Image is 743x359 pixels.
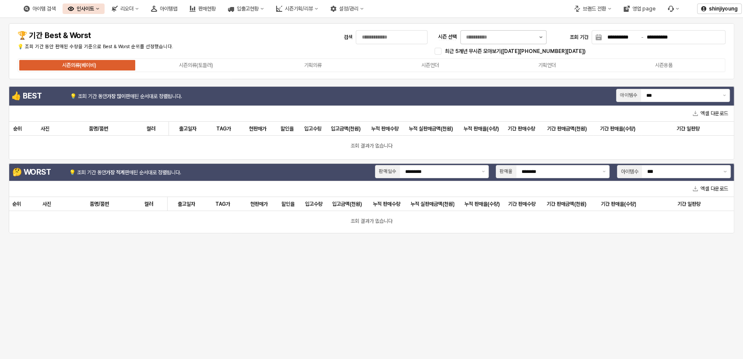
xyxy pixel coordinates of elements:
[120,6,133,12] div: 리오더
[332,201,362,208] span: 입고금액(천원)
[216,125,231,132] span: TAG가
[249,125,266,132] span: 현판매가
[77,6,94,12] div: 인사이트
[255,61,371,69] label: 기획의류
[339,6,358,12] div: 설정/관리
[69,169,247,176] p: 💡 조회 기간 동안 판매된 순서대로 정렬됩니다.
[215,201,230,208] span: TAG가
[536,31,546,44] button: 제안 사항 표시
[379,168,396,176] div: 판매일수
[569,34,588,40] span: 조회 기간
[600,125,635,132] span: 기간 판매율(수량)
[343,34,352,40] span: 검색
[12,168,66,176] h4: 🤔 WORST
[178,201,195,208] span: 출고일자
[13,125,22,132] span: 순위
[9,211,734,232] div: 조회 결과가 없습니다
[478,165,488,178] button: 제안 사항 표시
[662,4,684,14] div: 버그 제보 및 기능 개선 요청
[160,6,177,12] div: 아이템맵
[144,201,153,208] span: 컬러
[18,4,61,14] button: 아이템 검색
[116,169,125,176] strong: 적게
[371,125,399,132] span: 누적 판매수량
[271,4,323,14] button: 시즌기획/리뷰
[719,89,729,102] button: 제안 사항 표시
[18,43,252,51] p: 💡 조회 기간 동안 판매된 수량을 기준으로 Best & Worst 순위를 선정했습니다.
[538,62,556,68] div: 기획언더
[11,92,68,100] h4: 👍 BEST
[280,125,294,132] span: 할인율
[281,201,294,208] span: 할인율
[18,31,189,40] h4: 🏆 기간 Best & Worst
[655,62,673,68] div: 시즌용품
[70,92,248,100] p: 💡 조회 기간 동안 판매된 순서대로 정렬됩니다.
[41,125,49,132] span: 사진
[583,6,606,12] div: 브랜드 전환
[606,61,722,69] label: 시즌용품
[508,201,536,208] span: 기간 판매수량
[409,125,453,132] span: 누적 실판매금액(천원)
[223,4,269,14] button: 입출고현황
[709,5,738,12] p: shinjiyoung
[508,125,535,132] span: 기간 판매수량
[697,4,742,14] button: shinjiyoung
[421,62,439,68] div: 시즌언더
[146,4,182,14] div: 아이템맵
[676,125,700,132] span: 기간 일판량
[464,201,500,208] span: 누적 판매율(수량)
[410,201,454,208] span: 누적 실판매금액(천원)
[32,6,56,12] div: 아이템 검색
[62,62,96,68] div: 시즌의류(베이비)
[445,48,585,54] span: 최근 5개년 무시즌 모아보기([DATE][PHONE_NUMBER][DATE])
[285,6,313,12] div: 시즌기획/리뷰
[184,4,221,14] button: 판매현황
[21,61,137,69] label: 시즌의류(베이비)
[500,168,513,176] div: 판매율
[12,201,21,208] span: 순위
[547,201,586,208] span: 기간 판매금액(천원)
[147,125,155,132] span: 컬러
[9,136,734,157] div: 조회 결과가 없습니다
[488,61,605,69] label: 기획언더
[569,4,617,14] button: 브랜드 전환
[250,201,268,208] span: 현판매가
[106,4,144,14] button: 리오더
[117,93,126,99] strong: 많이
[620,92,638,99] div: 아이템수
[547,125,587,132] span: 기간 판매금액(천원)
[198,6,216,12] div: 판매현황
[63,4,105,14] button: 인사이트
[89,125,108,132] span: 품명/품번
[632,6,655,12] div: 영업 page
[463,125,499,132] span: 누적 판매율(수량)
[331,125,361,132] span: 입고금액(천원)
[621,168,638,176] div: 아이템수
[600,201,636,208] span: 기간 판매율(수량)
[305,201,322,208] span: 입고수량
[599,165,609,178] button: 제안 사항 표시
[137,61,254,69] label: 시즌의류(토들러)
[106,169,115,176] strong: 가장
[237,6,259,12] div: 입출고현황
[618,4,661,14] button: 영업 page
[677,201,701,208] span: 기간 일판량
[304,125,321,132] span: 입고수량
[438,34,457,40] span: 시즌 선택
[304,62,322,68] div: 기획의류
[371,61,488,69] label: 시즌언더
[90,201,109,208] span: 품명/품번
[42,201,51,208] span: 사진
[689,108,732,119] button: 엑셀 다운로드
[373,201,400,208] span: 누적 판매수량
[325,4,369,14] button: 설정/관리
